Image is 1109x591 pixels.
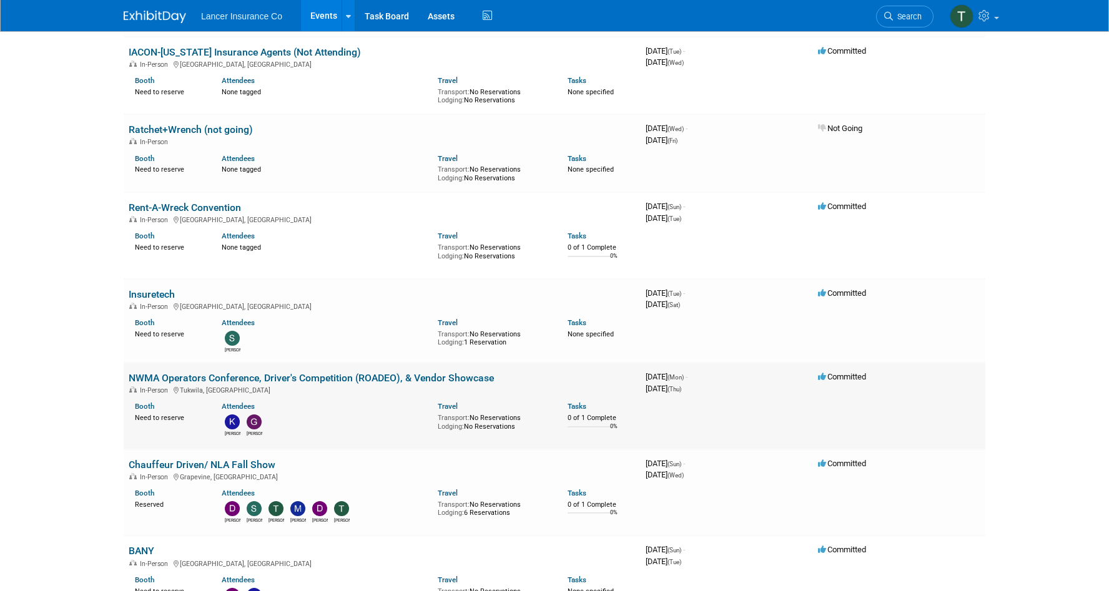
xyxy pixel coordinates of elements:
[568,318,586,327] a: Tasks
[438,163,549,182] div: No Reservations No Reservations
[568,501,636,509] div: 0 of 1 Complete
[129,301,636,311] div: [GEOGRAPHIC_DATA], [GEOGRAPHIC_DATA]
[247,414,262,429] img: Genevieve Clayton
[818,545,866,554] span: Committed
[686,124,688,133] span: -
[334,501,349,516] img: Terry Fichter
[312,501,327,516] img: Dana Turilli
[683,202,685,211] span: -
[135,498,203,509] div: Reserved
[568,76,586,85] a: Tasks
[312,516,328,524] div: Dana Turilli
[568,165,614,173] span: None specified
[135,163,203,174] div: Need to reserve
[140,473,172,481] span: In-Person
[683,288,685,298] span: -
[610,509,618,526] td: 0%
[668,386,681,393] span: (Thu)
[129,214,636,224] div: [GEOGRAPHIC_DATA], [GEOGRAPHIC_DATA]
[646,57,684,67] span: [DATE]
[646,545,685,554] span: [DATE]
[222,76,255,85] a: Attendees
[646,557,681,566] span: [DATE]
[129,558,636,568] div: [GEOGRAPHIC_DATA], [GEOGRAPHIC_DATA]
[225,516,240,524] div: Dennis Kelly
[668,290,681,297] span: (Tue)
[646,384,681,393] span: [DATE]
[683,459,685,468] span: -
[129,471,636,481] div: Grapevine, [GEOGRAPHIC_DATA]
[568,154,586,163] a: Tasks
[129,372,494,384] a: NWMA Operators Conference, Driver's Competition (ROADEO), & Vendor Showcase
[438,165,470,173] span: Transport:
[568,575,586,584] a: Tasks
[438,489,458,497] a: Travel
[201,11,282,21] span: Lancer Insurance Co
[568,402,586,411] a: Tasks
[129,560,137,566] img: In-Person Event
[646,372,688,381] span: [DATE]
[818,288,866,298] span: Committed
[140,138,172,146] span: In-Person
[683,46,685,56] span: -
[290,501,305,516] img: Matt Mushorn
[129,459,275,471] a: Chauffeur Driven/ NLA Fall Show
[438,174,464,182] span: Lodging:
[668,215,681,222] span: (Tue)
[668,374,684,381] span: (Mon)
[893,12,922,21] span: Search
[818,372,866,381] span: Committed
[438,330,470,338] span: Transport:
[438,243,470,252] span: Transport:
[568,243,636,252] div: 0 of 1 Complete
[140,560,172,568] span: In-Person
[222,241,429,252] div: None tagged
[129,545,154,557] a: BANY
[438,422,464,431] span: Lodging:
[140,61,172,69] span: In-Person
[129,61,137,67] img: In-Person Event
[438,96,464,104] span: Lodging:
[818,459,866,468] span: Committed
[140,303,172,311] span: In-Person
[876,6,934,27] a: Search
[438,501,470,509] span: Transport:
[646,288,685,298] span: [DATE]
[683,545,685,554] span: -
[140,216,172,224] span: In-Person
[610,253,618,270] td: 0%
[140,386,172,394] span: In-Person
[129,46,361,58] a: IACON-[US_STATE] Insurance Agents (Not Attending)
[334,516,350,524] div: Terry Fichter
[646,46,685,56] span: [DATE]
[222,232,255,240] a: Attendees
[124,11,186,23] img: ExhibitDay
[686,372,688,381] span: -
[438,154,458,163] a: Travel
[135,402,154,411] a: Booth
[818,46,866,56] span: Committed
[129,386,137,393] img: In-Person Event
[646,459,685,468] span: [DATE]
[668,301,680,308] span: (Sat)
[668,48,681,55] span: (Tue)
[129,473,137,479] img: In-Person Event
[247,516,262,524] div: Steven O'Shea
[818,202,866,211] span: Committed
[438,414,470,422] span: Transport:
[135,575,154,584] a: Booth
[438,402,458,411] a: Travel
[568,88,614,96] span: None specified
[225,331,240,346] img: Steven O'Shea
[438,411,549,431] div: No Reservations No Reservations
[438,575,458,584] a: Travel
[135,241,203,252] div: Need to reserve
[646,213,681,223] span: [DATE]
[950,4,973,28] img: Terrence Forrest
[646,300,680,309] span: [DATE]
[135,328,203,339] div: Need to reserve
[135,411,203,422] div: Need to reserve
[438,318,458,327] a: Travel
[438,85,549,105] div: No Reservations No Reservations
[135,318,154,327] a: Booth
